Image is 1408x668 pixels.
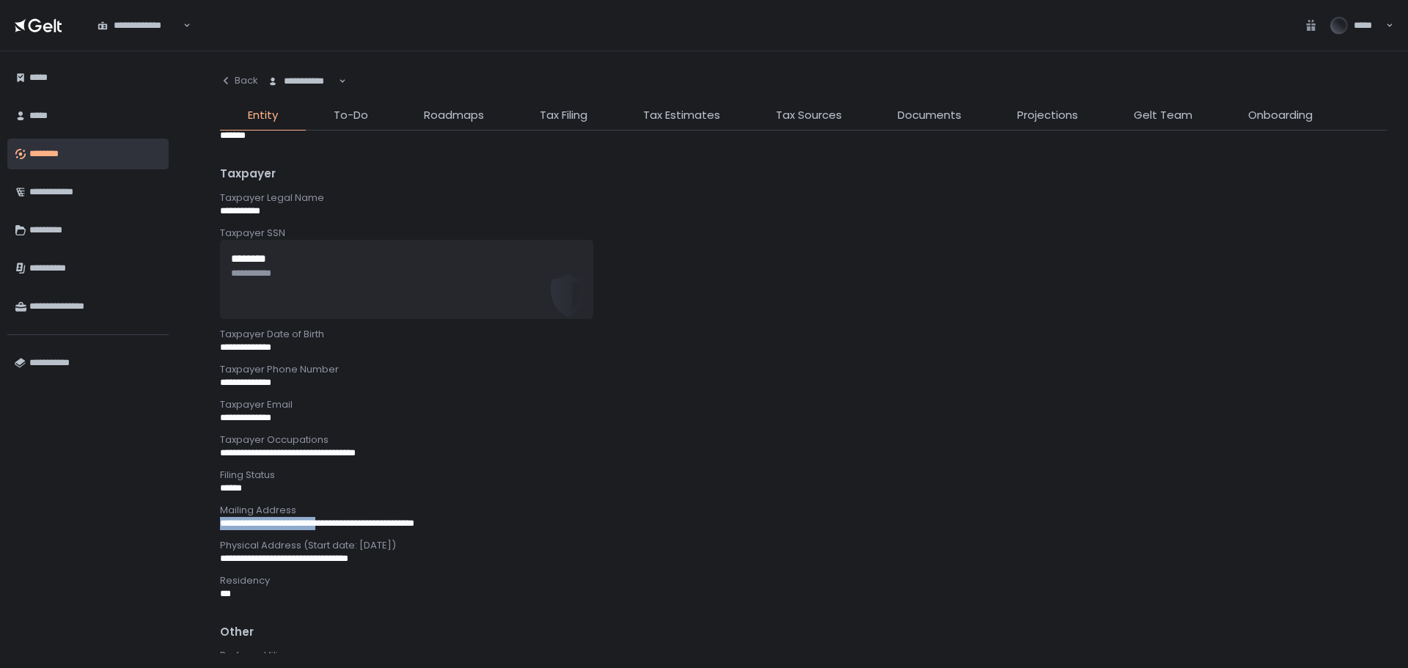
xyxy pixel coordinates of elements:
[220,66,258,95] button: Back
[258,66,346,97] div: Search for option
[1134,107,1192,124] span: Gelt Team
[220,504,1387,517] div: Mailing Address
[643,107,720,124] span: Tax Estimates
[1017,107,1078,124] span: Projections
[220,624,1387,641] div: Other
[540,107,587,124] span: Tax Filing
[424,107,484,124] span: Roadmaps
[220,74,258,87] div: Back
[220,398,1387,411] div: Taxpayer Email
[88,10,191,41] div: Search for option
[220,328,1387,341] div: Taxpayer Date of Birth
[220,363,1387,376] div: Taxpayer Phone Number
[220,539,1387,552] div: Physical Address (Start date: [DATE])
[248,107,278,124] span: Entity
[898,107,961,124] span: Documents
[220,433,1387,447] div: Taxpayer Occupations
[220,191,1387,205] div: Taxpayer Legal Name
[1248,107,1313,124] span: Onboarding
[220,469,1387,482] div: Filing Status
[334,107,368,124] span: To-Do
[776,107,842,124] span: Tax Sources
[181,18,182,33] input: Search for option
[220,166,1387,183] div: Taxpayer
[220,649,1387,662] div: Preferred filing
[220,227,1387,240] div: Taxpayer SSN
[220,574,1387,587] div: Residency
